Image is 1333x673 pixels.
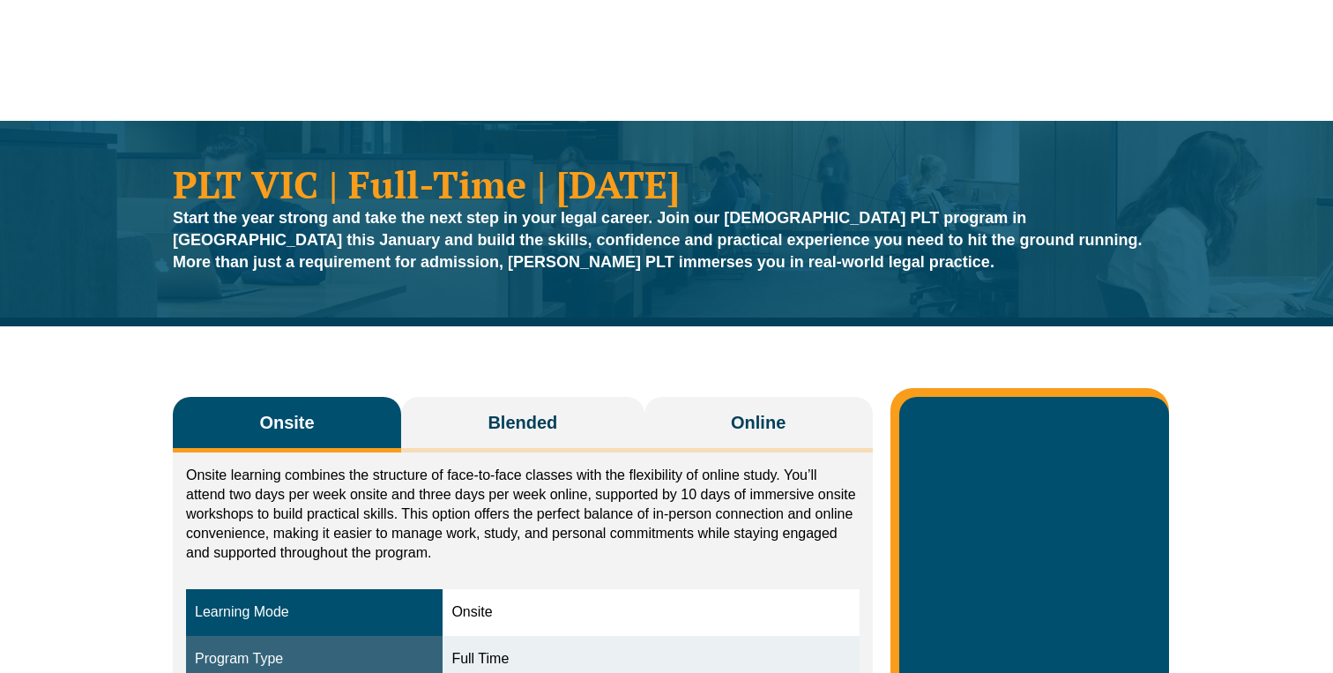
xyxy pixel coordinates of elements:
[731,410,786,435] span: Online
[195,602,434,623] div: Learning Mode
[195,649,434,669] div: Program Type
[451,649,850,669] div: Full Time
[186,466,860,563] p: Onsite learning combines the structure of face-to-face classes with the flexibility of online stu...
[259,410,314,435] span: Onsite
[488,410,557,435] span: Blended
[173,209,1143,271] strong: Start the year strong and take the next step in your legal career. Join our [DEMOGRAPHIC_DATA] PL...
[173,165,1160,203] h1: PLT VIC | Full-Time | [DATE]
[451,602,850,623] div: Onsite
